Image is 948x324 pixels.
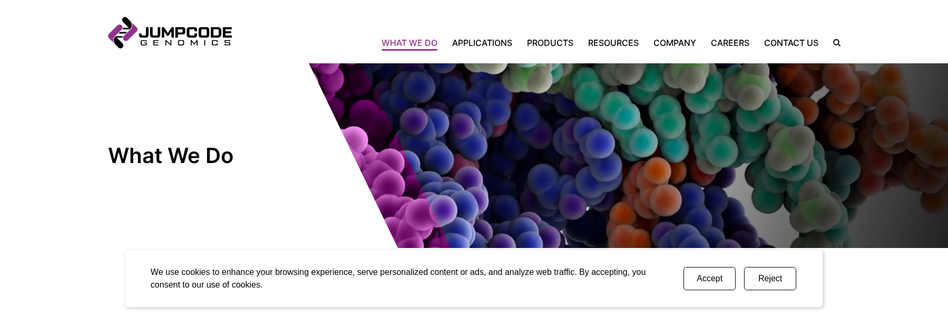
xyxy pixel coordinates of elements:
[744,267,796,290] button: Reject
[826,39,841,46] label: Search the site.
[703,36,757,49] a: Careers
[445,36,520,49] a: Applications
[520,36,581,49] a: Products
[683,267,736,290] button: Accept
[646,36,703,49] a: Company
[757,36,826,49] a: Contact Us
[108,142,298,169] h1: What We Do
[382,36,445,49] a: What We Do
[581,36,646,49] a: Resources
[151,268,646,289] span: We use cookies to enhance your browsing experience, serve personalized content or ads, and analyz...
[232,36,826,49] nav: Primary Navigation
